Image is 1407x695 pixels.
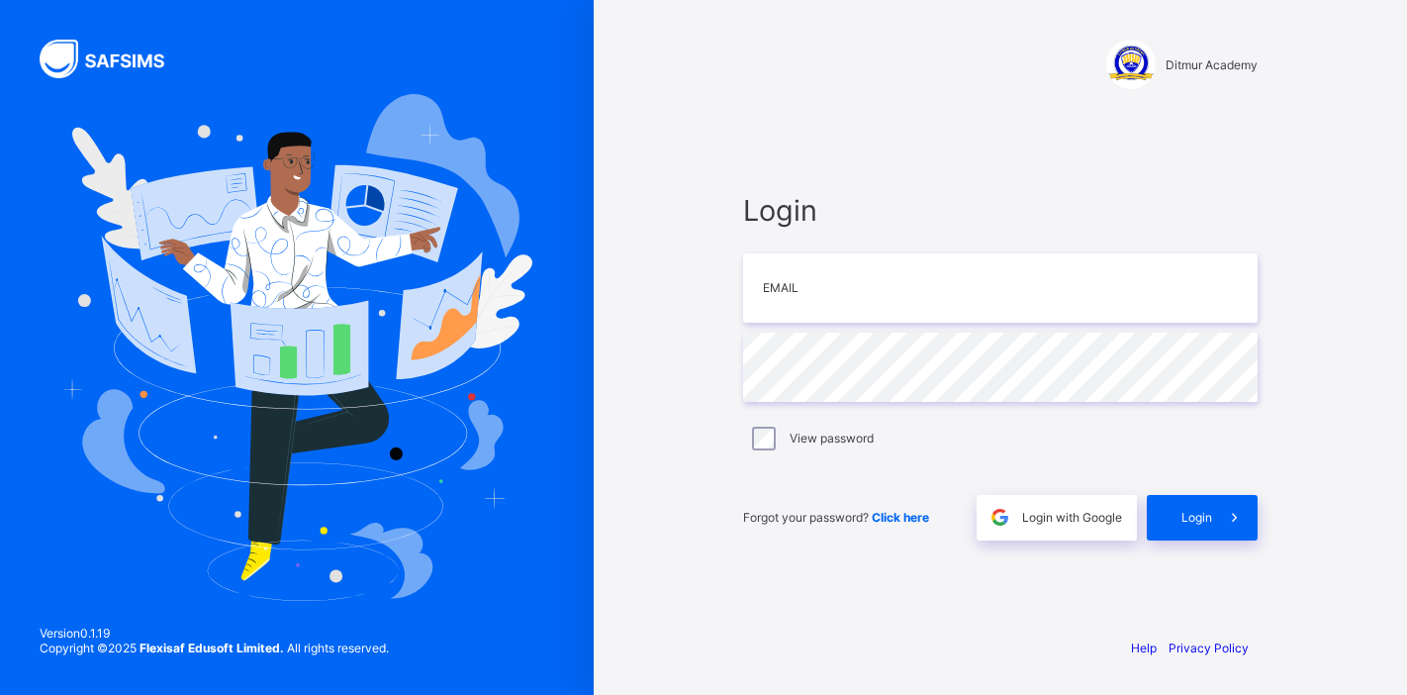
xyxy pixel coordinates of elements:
[40,40,188,78] img: SAFSIMS Logo
[1022,510,1122,525] span: Login with Google
[988,506,1011,529] img: google.396cfc9801f0270233282035f929180a.svg
[872,510,929,525] a: Click here
[40,641,389,655] span: Copyright © 2025 All rights reserved.
[1166,57,1258,72] span: Ditmur Academy
[1169,641,1249,655] a: Privacy Policy
[743,193,1258,228] span: Login
[61,94,532,601] img: Hero Image
[790,431,874,446] label: View password
[743,510,929,525] span: Forgot your password?
[1131,641,1157,655] a: Help
[140,641,284,655] strong: Flexisaf Edusoft Limited.
[1181,510,1212,525] span: Login
[40,626,389,641] span: Version 0.1.19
